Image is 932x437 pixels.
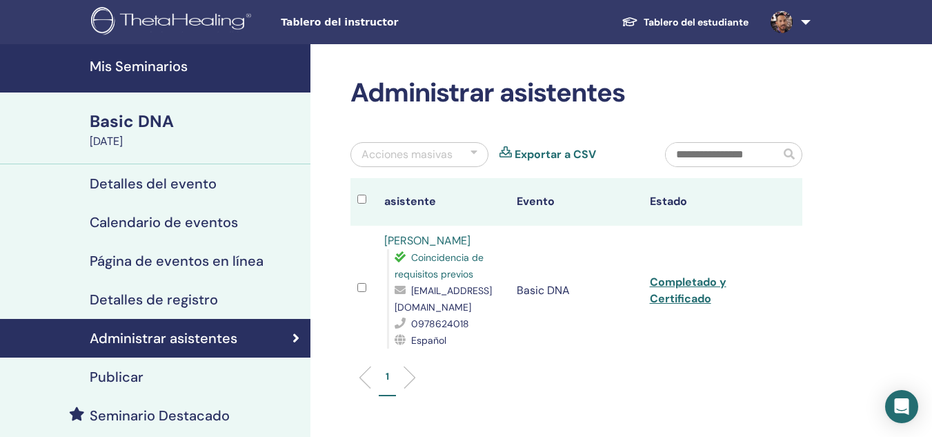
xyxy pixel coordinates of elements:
[510,226,643,356] td: Basic DNA
[377,178,510,226] th: asistente
[361,146,453,163] div: Acciones masivas
[90,214,238,231] h4: Calendario de eventos
[885,390,918,423] div: Open Intercom Messenger
[90,133,302,150] div: [DATE]
[510,178,643,226] th: Evento
[81,110,310,150] a: Basic DNA[DATE]
[90,175,217,192] h4: Detalles del evento
[90,110,302,133] div: Basic DNA
[384,233,470,248] a: [PERSON_NAME]
[395,251,484,280] span: Coincidencia de requisitos previos
[395,284,492,313] span: [EMAIL_ADDRESS][DOMAIN_NAME]
[90,253,264,269] h4: Página de eventos en línea
[90,330,237,347] h4: Administrar asistentes
[90,58,302,75] h4: Mis Seminarios
[91,7,256,38] img: logo.png
[771,11,793,33] img: default.jpg
[411,318,469,330] span: 0978624018
[643,178,776,226] th: Estado
[650,275,726,306] a: Completado y Certificado
[515,146,596,163] a: Exportar a CSV
[90,369,143,385] h4: Publicar
[611,10,760,35] a: Tablero del estudiante
[411,334,446,347] span: Español
[622,16,638,28] img: graduation-cap-white.svg
[281,15,488,30] span: Tablero del instructor
[386,369,389,384] p: 1
[350,77,802,109] h2: Administrar asistentes
[90,407,230,424] h4: Seminario Destacado
[90,291,218,308] h4: Detalles de registro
